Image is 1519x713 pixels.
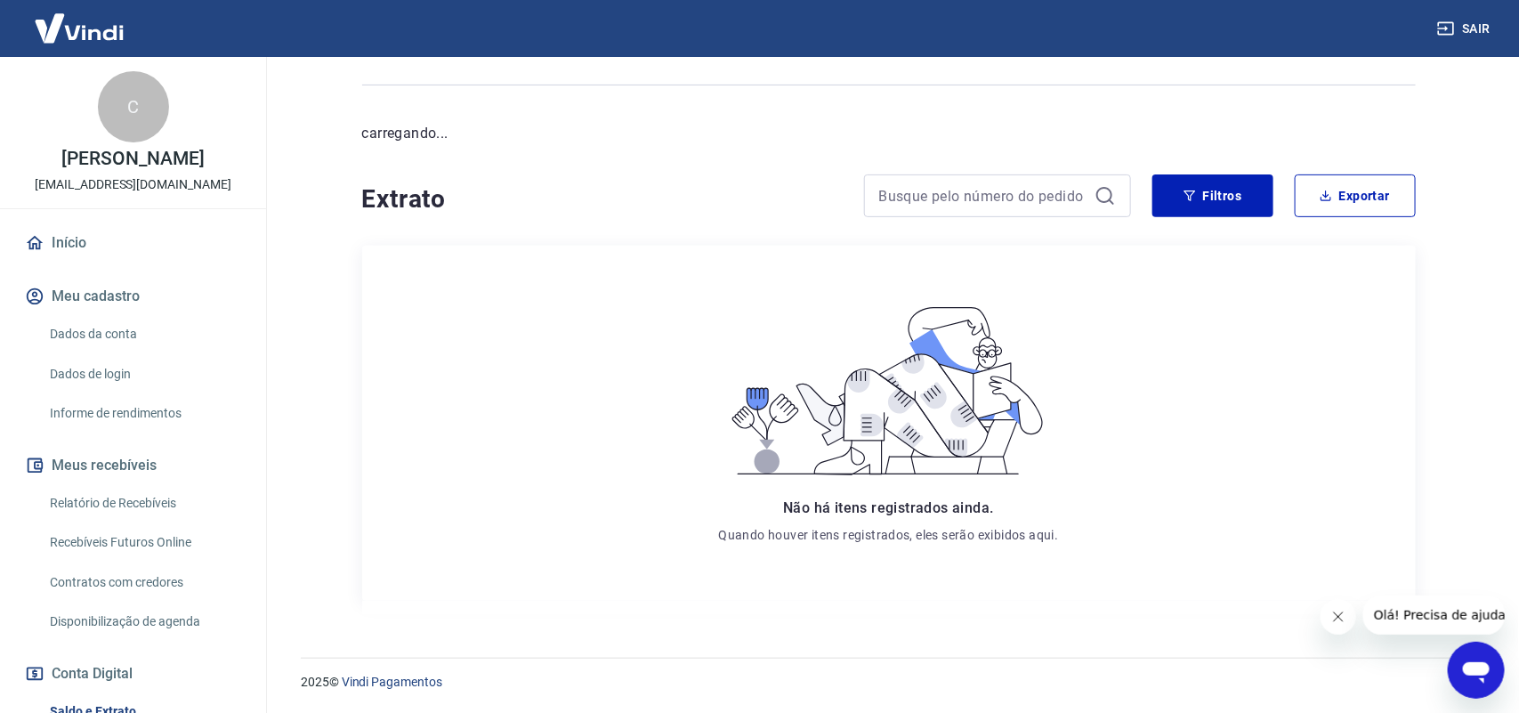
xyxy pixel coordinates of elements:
[43,316,245,352] a: Dados da conta
[61,150,204,168] p: [PERSON_NAME]
[362,123,1416,144] p: carregando...
[35,175,231,194] p: [EMAIL_ADDRESS][DOMAIN_NAME]
[11,12,149,27] span: Olá! Precisa de ajuda?
[1152,174,1273,217] button: Filtros
[1295,174,1416,217] button: Exportar
[1434,12,1498,45] button: Sair
[21,1,137,55] img: Vindi
[783,499,993,516] span: Não há itens registrados ainda.
[43,604,245,640] a: Disponibilização de agenda
[718,526,1058,544] p: Quando houver itens registrados, eles serão exibidos aqui.
[1321,599,1356,635] iframe: Fechar mensagem
[43,524,245,561] a: Recebíveis Futuros Online
[21,277,245,316] button: Meu cadastro
[21,654,245,693] button: Conta Digital
[98,71,169,142] div: C
[879,182,1087,209] input: Busque pelo número do pedido
[301,673,1476,692] p: 2025 ©
[21,446,245,485] button: Meus recebíveis
[43,356,245,393] a: Dados de login
[21,223,245,263] a: Início
[1363,596,1505,635] iframe: Mensagem da empresa
[43,395,245,432] a: Informe de rendimentos
[342,675,442,689] a: Vindi Pagamentos
[43,564,245,601] a: Contratos com credores
[362,182,843,217] h4: Extrato
[43,485,245,522] a: Relatório de Recebíveis
[1448,642,1505,699] iframe: Botão para abrir a janela de mensagens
